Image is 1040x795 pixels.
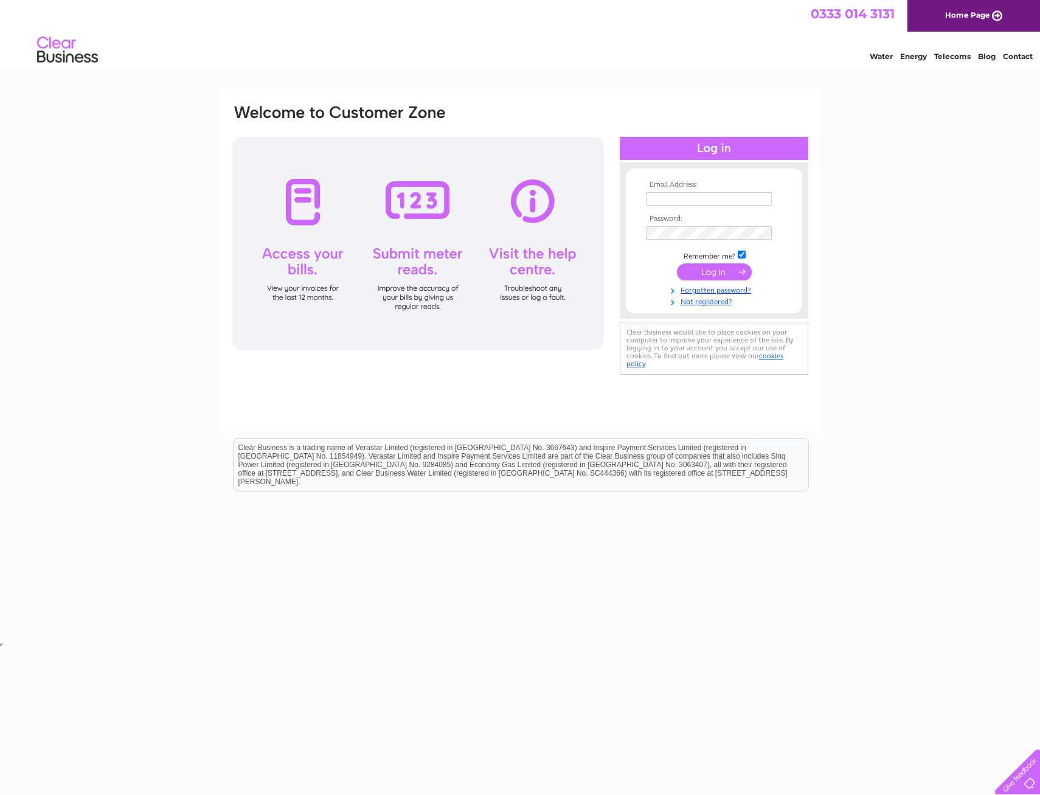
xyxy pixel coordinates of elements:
a: Energy [900,52,927,61]
a: Blog [978,52,996,61]
img: logo.png [36,32,99,69]
a: Not registered? [647,295,785,307]
input: Submit [677,263,752,280]
div: Clear Business is a trading name of Verastar Limited (registered in [GEOGRAPHIC_DATA] No. 3667643... [234,7,808,59]
a: 0333 014 3131 [811,6,895,21]
a: Forgotten password? [647,283,785,295]
th: Email Address: [643,181,785,189]
a: cookies policy [626,352,783,368]
div: Clear Business would like to place cookies on your computer to improve your experience of the sit... [620,322,808,375]
td: Remember me? [643,249,785,261]
a: Contact [1003,52,1033,61]
a: Telecoms [934,52,971,61]
th: Password: [643,215,785,223]
a: Water [870,52,893,61]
